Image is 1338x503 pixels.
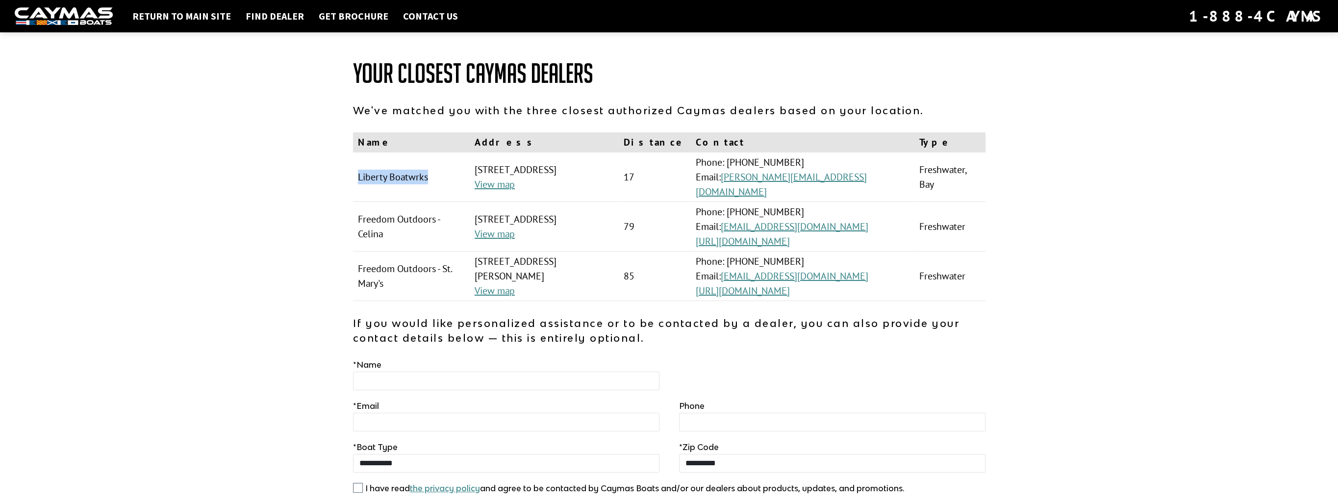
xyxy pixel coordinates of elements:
[1189,5,1323,27] div: 1-888-4CAYMAS
[619,202,691,251] td: 79
[353,400,379,412] label: Email
[398,10,463,23] a: Contact Us
[127,10,236,23] a: Return to main site
[914,152,985,202] td: Freshwater, Bay
[353,316,985,345] p: If you would like personalized assistance or to be contacted by a dealer, you can also provide yo...
[314,10,393,23] a: Get Brochure
[619,251,691,301] td: 85
[696,235,790,248] a: [URL][DOMAIN_NAME]
[691,251,914,301] td: Phone: [PHONE_NUMBER] Email:
[691,202,914,251] td: Phone: [PHONE_NUMBER] Email:
[353,202,470,251] td: Freedom Outdoors - Celina
[353,132,470,152] th: Name
[914,132,985,152] th: Type
[353,59,985,88] h1: Your Closest Caymas Dealers
[470,152,619,202] td: [STREET_ADDRESS]
[475,227,515,240] a: View map
[353,152,470,202] td: Liberty Boatwrks
[365,482,905,494] label: I have read and agree to be contacted by Caymas Boats and/or our dealers about products, updates,...
[470,132,619,152] th: Address
[691,132,914,152] th: Contact
[353,441,398,453] label: Boat Type
[679,441,719,453] label: Zip Code
[353,103,985,118] p: We've matched you with the three closest authorized Caymas dealers based on your location.
[696,171,867,198] a: [PERSON_NAME][EMAIL_ADDRESS][DOMAIN_NAME]
[619,152,691,202] td: 17
[679,400,705,412] label: Phone
[241,10,309,23] a: Find Dealer
[475,178,515,191] a: View map
[475,284,515,297] a: View map
[914,251,985,301] td: Freshwater
[721,270,868,282] a: [EMAIL_ADDRESS][DOMAIN_NAME]
[470,202,619,251] td: [STREET_ADDRESS]
[619,132,691,152] th: Distance
[721,220,868,233] a: [EMAIL_ADDRESS][DOMAIN_NAME]
[914,202,985,251] td: Freshwater
[15,7,113,25] img: white-logo-c9c8dbefe5ff5ceceb0f0178aa75bf4bb51f6bca0971e226c86eb53dfe498488.png
[691,152,914,202] td: Phone: [PHONE_NUMBER] Email:
[410,483,480,493] a: the privacy policy
[470,251,619,301] td: [STREET_ADDRESS][PERSON_NAME]
[353,251,470,301] td: Freedom Outdoors - St. Mary's
[353,359,381,371] label: Name
[696,284,790,297] a: [URL][DOMAIN_NAME]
